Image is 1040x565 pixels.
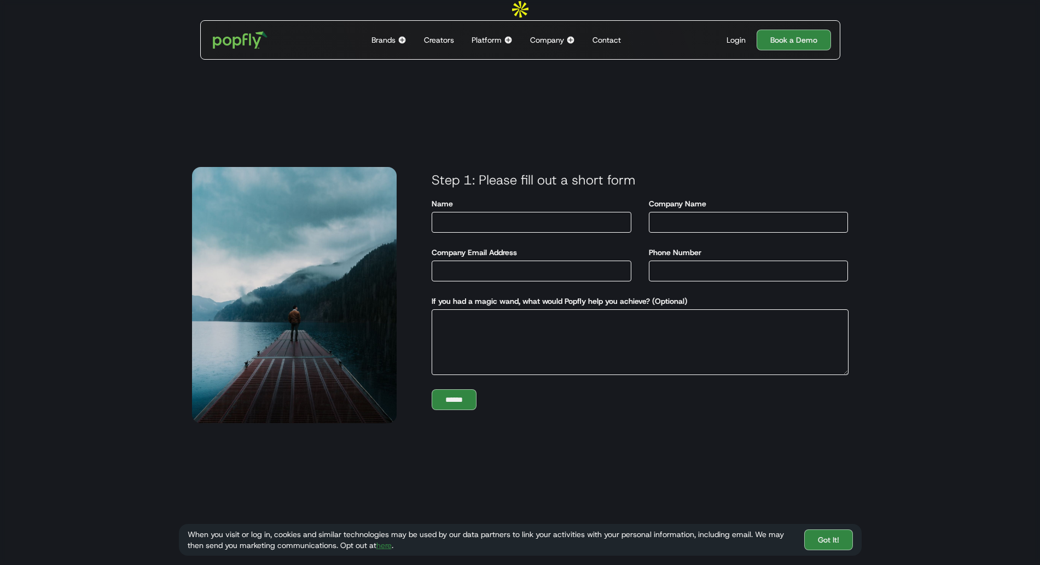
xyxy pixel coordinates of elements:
div: Login [727,34,746,45]
div: Creators [424,34,454,45]
h3: Step 1: Please fill out a short form [423,172,857,188]
form: Demo Form - Main Conversion [397,172,857,410]
label: If you had a magic wand, what would Popfly help you achieve? (Optional) [432,296,687,307]
a: Contact [588,21,625,59]
label: Phone Number [649,247,701,258]
div: Company [530,34,564,45]
a: Login [722,34,750,45]
div: Brands [371,34,396,45]
label: Name [432,198,453,209]
div: Contact [592,34,621,45]
label: Company Name [649,198,706,209]
a: Creators [420,21,458,59]
a: Got It! [804,529,853,550]
div: When you visit or log in, cookies and similar technologies may be used by our data partners to li... [188,529,795,551]
div: Platform [472,34,502,45]
a: home [205,24,276,56]
a: here [376,540,392,550]
a: Book a Demo [757,30,831,50]
label: Company Email Address [432,247,517,258]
